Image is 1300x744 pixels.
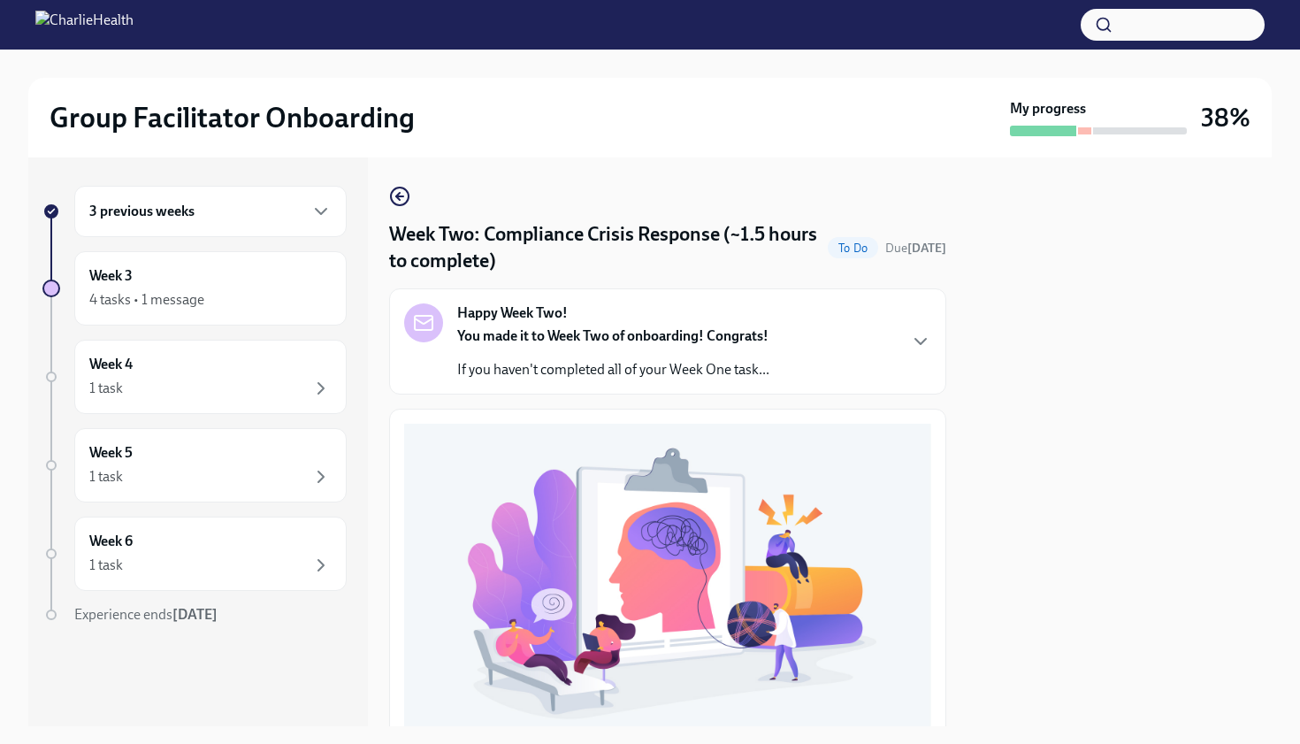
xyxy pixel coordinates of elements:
h6: 3 previous weeks [89,202,195,221]
h6: Week 3 [89,266,133,286]
a: Week 61 task [42,517,347,591]
div: 1 task [89,379,123,398]
strong: You made it to Week Two of onboarding! Congrats! [457,327,769,344]
span: September 2nd, 2025 09:00 [885,240,946,257]
button: Zoom image [404,424,931,740]
h6: Week 6 [89,532,133,551]
a: Week 34 tasks • 1 message [42,251,347,326]
h3: 38% [1201,102,1250,134]
span: To Do [828,242,878,255]
div: 4 tasks • 1 message [89,290,204,310]
img: CharlieHealth [35,11,134,39]
strong: [DATE] [172,606,218,623]
strong: My progress [1010,99,1086,119]
strong: [DATE] [907,241,946,256]
strong: Happy Week Two! [457,303,568,323]
a: Week 51 task [42,428,347,502]
div: 3 previous weeks [74,186,347,237]
span: Experience ends [74,606,218,623]
h4: Week Two: Compliance Crisis Response (~1.5 hours to complete) [389,221,821,274]
h2: Group Facilitator Onboarding [50,100,415,135]
div: 1 task [89,467,123,487]
h6: Week 5 [89,443,133,463]
h6: Week 4 [89,355,133,374]
a: Week 41 task [42,340,347,414]
p: If you haven't completed all of your Week One task... [457,360,769,380]
div: 1 task [89,556,123,575]
span: Due [885,241,946,256]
